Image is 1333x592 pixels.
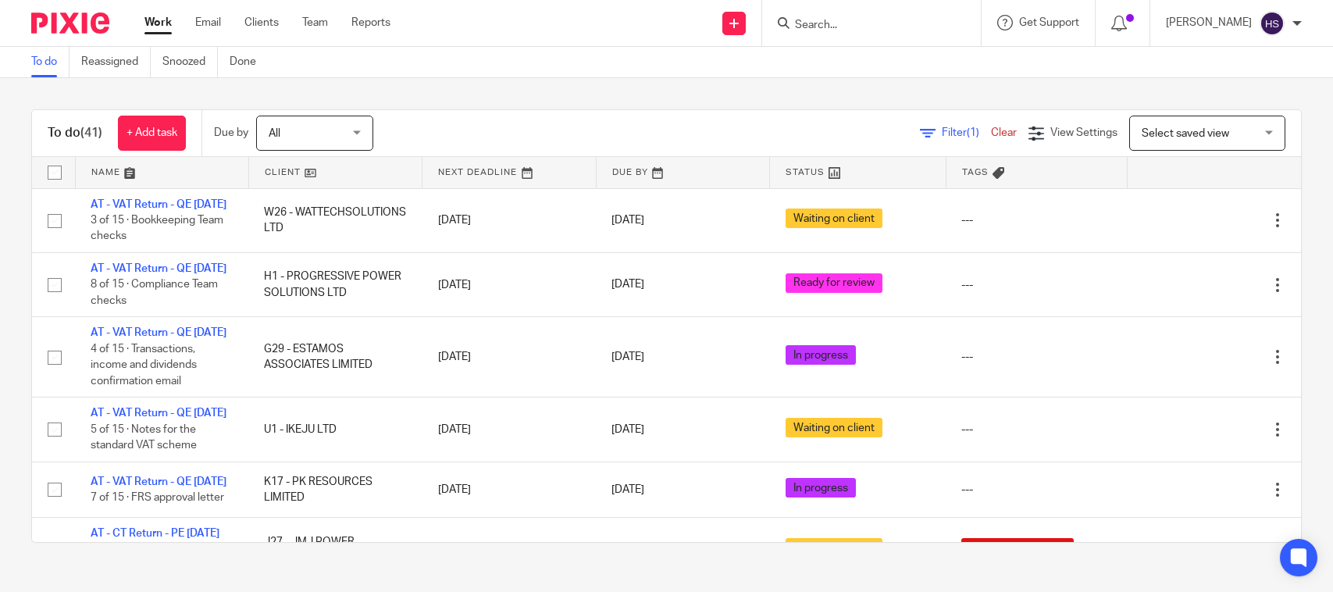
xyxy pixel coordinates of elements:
[91,280,218,307] span: 8 of 15 · Compliance Team checks
[786,209,882,228] span: Waiting on client
[162,47,218,77] a: Snoozed
[248,462,422,517] td: K17 - PK RESOURCES LIMITED
[248,317,422,398] td: G29 - ESTAMOS ASSOCIATES LIMITED
[48,125,102,141] h1: To do
[967,127,979,138] span: (1)
[942,127,991,138] span: Filter
[422,462,596,517] td: [DATE]
[611,484,644,495] span: [DATE]
[91,476,226,487] a: AT - VAT Return - QE [DATE]
[961,538,1074,558] span: HIGH IMPORTANCE
[91,424,197,451] span: 5 of 15 · Notes for the standard VAT scheme
[961,212,1111,228] div: ---
[144,15,172,30] a: Work
[91,528,219,539] a: AT - CT Return - PE [DATE]
[248,252,422,316] td: H1 - PROGRESSIVE POWER SOLUTIONS LTD
[118,116,186,151] a: + Add task
[422,252,596,316] td: [DATE]
[269,128,280,139] span: All
[1019,17,1079,28] span: Get Support
[248,398,422,462] td: U1 - IKEJU LTD
[80,127,102,139] span: (41)
[786,538,882,558] span: Waiting on client
[1260,11,1285,36] img: svg%3E
[91,327,226,338] a: AT - VAT Return - QE [DATE]
[793,19,934,33] input: Search
[351,15,390,30] a: Reports
[611,424,644,435] span: [DATE]
[786,345,856,365] span: In progress
[1166,15,1252,30] p: [PERSON_NAME]
[422,188,596,252] td: [DATE]
[81,47,151,77] a: Reassigned
[611,215,644,226] span: [DATE]
[422,317,596,398] td: [DATE]
[786,478,856,497] span: In progress
[961,482,1111,497] div: ---
[248,518,422,582] td: J27 - JMJ POWER INSTALLATION LTD
[1050,127,1117,138] span: View Settings
[91,408,226,419] a: AT - VAT Return - QE [DATE]
[195,15,221,30] a: Email
[230,47,268,77] a: Done
[961,277,1111,293] div: ---
[961,349,1111,365] div: ---
[31,47,70,77] a: To do
[91,344,197,387] span: 4 of 15 · Transactions, income and dividends confirmation email
[1142,128,1229,139] span: Select saved view
[991,127,1017,138] a: Clear
[91,199,226,210] a: AT - VAT Return - QE [DATE]
[962,168,989,177] span: Tags
[214,125,248,141] p: Due by
[31,12,109,34] img: Pixie
[91,492,224,503] span: 7 of 15 · FRS approval letter
[422,518,596,582] td: [DATE]
[244,15,279,30] a: Clients
[91,263,226,274] a: AT - VAT Return - QE [DATE]
[422,398,596,462] td: [DATE]
[786,418,882,437] span: Waiting on client
[91,215,223,242] span: 3 of 15 · Bookkeeping Team checks
[961,422,1111,437] div: ---
[786,273,882,293] span: Ready for review
[248,188,422,252] td: W26 - WATTECHSOLUTIONS LTD
[611,280,644,291] span: [DATE]
[302,15,328,30] a: Team
[611,351,644,362] span: [DATE]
